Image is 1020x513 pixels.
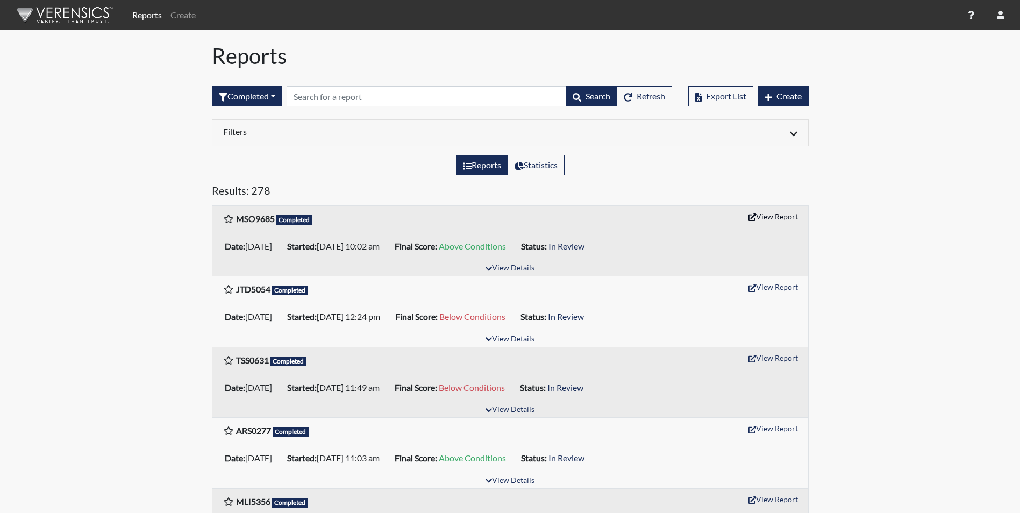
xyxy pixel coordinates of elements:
button: View Details [481,261,539,276]
div: Click to expand/collapse filters [215,126,805,139]
button: Search [566,86,617,106]
b: Started: [287,382,317,393]
span: In Review [548,241,584,251]
b: MSO9685 [236,213,275,224]
span: Completed [270,357,307,366]
b: Date: [225,241,245,251]
div: Filter by interview status [212,86,282,106]
a: Create [166,4,200,26]
span: Create [776,91,802,101]
button: View Details [481,474,539,488]
button: Refresh [617,86,672,106]
b: Final Score: [395,311,438,322]
li: [DATE] [220,308,283,325]
span: Below Conditions [439,382,505,393]
span: Above Conditions [439,241,506,251]
b: Date: [225,453,245,463]
b: Status: [520,311,546,322]
span: Above Conditions [439,453,506,463]
b: Date: [225,311,245,322]
h5: Results: 278 [212,184,809,201]
li: [DATE] [220,238,283,255]
li: [DATE] 10:02 am [283,238,390,255]
h6: Filters [223,126,502,137]
button: Create [758,86,809,106]
b: ARS0277 [236,425,271,436]
label: View statistics about completed interviews [508,155,565,175]
h1: Reports [212,43,809,69]
span: In Review [548,453,584,463]
li: [DATE] [220,450,283,467]
b: Started: [287,453,317,463]
span: Search [586,91,610,101]
li: [DATE] [220,379,283,396]
span: Below Conditions [439,311,505,322]
span: In Review [547,382,583,393]
span: Completed [272,286,309,295]
button: View Report [744,279,803,295]
button: Export List [688,86,753,106]
button: View Report [744,350,803,366]
b: Final Score: [395,241,437,251]
b: Status: [520,382,546,393]
button: View Report [744,208,803,225]
span: In Review [548,311,584,322]
b: Status: [521,453,547,463]
li: [DATE] 11:49 am [283,379,390,396]
span: Export List [706,91,746,101]
button: View Details [481,332,539,347]
button: View Report [744,420,803,437]
li: [DATE] 11:03 am [283,450,390,467]
b: JTD5054 [236,284,270,294]
span: Completed [272,498,309,508]
button: View Report [744,491,803,508]
b: Started: [287,311,317,322]
li: [DATE] 12:24 pm [283,308,391,325]
input: Search by Registration ID, Interview Number, or Investigation Name. [287,86,566,106]
button: View Details [481,403,539,417]
label: View the list of reports [456,155,508,175]
span: Refresh [637,91,665,101]
b: Started: [287,241,317,251]
button: Completed [212,86,282,106]
span: Completed [273,427,309,437]
span: Completed [276,215,313,225]
b: Final Score: [395,453,437,463]
b: Final Score: [395,382,437,393]
b: TSS0631 [236,355,269,365]
b: Status: [521,241,547,251]
a: Reports [128,4,166,26]
b: Date: [225,382,245,393]
b: MLI5356 [236,496,270,507]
